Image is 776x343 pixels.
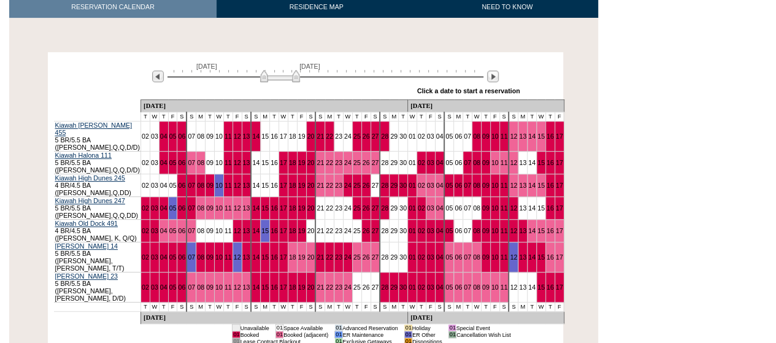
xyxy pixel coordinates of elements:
[473,227,480,234] a: 08
[151,182,158,189] a: 03
[473,133,480,140] a: 08
[491,182,499,189] a: 10
[178,159,185,166] a: 06
[372,182,379,189] a: 27
[317,159,324,166] a: 21
[482,253,490,261] a: 09
[280,159,287,166] a: 17
[344,227,352,234] a: 24
[537,204,545,212] a: 15
[519,159,526,166] a: 13
[372,253,379,261] a: 27
[55,272,118,280] a: [PERSON_NAME] 23
[225,227,232,234] a: 11
[298,159,305,166] a: 19
[418,159,425,166] a: 02
[436,159,444,166] a: 04
[280,253,287,261] a: 17
[445,182,453,189] a: 05
[326,159,333,166] a: 22
[215,283,223,291] a: 10
[556,204,563,212] a: 17
[344,253,352,261] a: 24
[142,133,149,140] a: 02
[436,133,444,140] a: 04
[55,197,125,204] a: Kiawah High Dunes 247
[326,227,333,234] a: 22
[271,227,278,234] a: 16
[455,204,462,212] a: 06
[280,204,287,212] a: 17
[252,159,259,166] a: 14
[464,227,471,234] a: 07
[445,159,453,166] a: 05
[436,182,444,189] a: 04
[307,204,315,212] a: 20
[188,159,195,166] a: 07
[335,253,342,261] a: 23
[537,133,545,140] a: 15
[427,133,434,140] a: 03
[252,227,259,234] a: 14
[243,133,250,140] a: 13
[510,227,517,234] a: 12
[197,159,204,166] a: 08
[151,283,158,291] a: 03
[399,227,407,234] a: 30
[473,182,480,189] a: 08
[528,159,536,166] a: 14
[399,253,407,261] a: 30
[178,204,185,212] a: 06
[409,204,416,212] a: 01
[418,182,425,189] a: 02
[363,204,370,212] a: 26
[344,159,352,166] a: 24
[482,182,490,189] a: 09
[234,159,241,166] a: 12
[206,159,213,166] a: 09
[353,204,361,212] a: 25
[225,253,232,261] a: 11
[234,204,241,212] a: 12
[317,182,324,189] a: 21
[206,204,213,212] a: 09
[519,227,526,234] a: 13
[261,182,269,189] a: 15
[427,204,434,212] a: 03
[381,133,388,140] a: 28
[455,159,462,166] a: 06
[160,227,167,234] a: 04
[307,182,315,189] a: 20
[445,133,453,140] a: 05
[289,253,296,261] a: 18
[160,159,167,166] a: 04
[381,159,388,166] a: 28
[243,227,250,234] a: 13
[234,253,241,261] a: 12
[510,253,517,261] a: 12
[307,133,315,140] a: 20
[317,204,324,212] a: 21
[335,159,342,166] a: 23
[298,253,305,261] a: 19
[142,159,149,166] a: 02
[427,253,434,261] a: 03
[142,283,149,291] a: 02
[169,133,177,140] a: 05
[427,159,434,166] a: 03
[510,182,517,189] a: 12
[169,182,177,189] a: 05
[206,253,213,261] a: 09
[344,182,352,189] a: 24
[436,253,444,261] a: 04
[243,182,250,189] a: 13
[501,204,508,212] a: 11
[556,227,563,234] a: 17
[188,253,195,261] a: 07
[234,133,241,140] a: 12
[372,159,379,166] a: 27
[289,182,296,189] a: 18
[215,182,223,189] a: 10
[178,133,185,140] a: 06
[307,227,315,234] a: 20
